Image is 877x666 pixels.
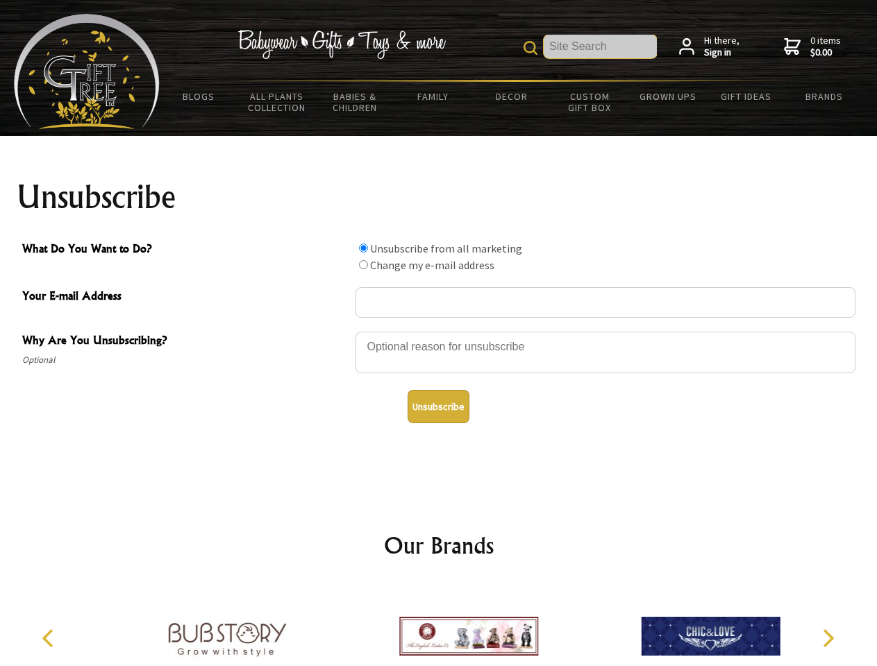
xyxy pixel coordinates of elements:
[356,287,855,318] input: Your E-mail Address
[544,35,657,58] input: Site Search
[22,332,349,352] span: Why Are You Unsubscribing?
[704,35,740,59] span: Hi there,
[22,287,349,307] span: Your E-mail Address
[238,82,317,122] a: All Plants Collection
[35,623,65,654] button: Previous
[356,332,855,373] textarea: Why Are You Unsubscribing?
[17,180,861,214] h1: Unsubscribe
[408,390,469,423] button: Unsubscribe
[22,352,349,368] span: Optional
[679,35,740,59] a: Hi there,Sign in
[237,30,446,59] img: Babywear - Gifts - Toys & more
[704,46,740,59] strong: Sign in
[394,82,473,111] a: Family
[359,260,368,269] input: What Do You Want to Do?
[810,34,841,59] span: 0 items
[707,82,785,111] a: Gift Ideas
[785,82,864,111] a: Brands
[784,35,841,59] a: 0 items$0.00
[160,82,238,111] a: BLOGS
[316,82,394,122] a: Babies & Children
[14,14,160,129] img: Babyware - Gifts - Toys and more...
[524,41,537,55] img: product search
[22,240,349,260] span: What Do You Want to Do?
[370,258,494,272] label: Change my e-mail address
[810,46,841,59] strong: $0.00
[28,529,850,562] h2: Our Brands
[370,241,522,255] label: Unsubscribe from all marketing
[628,82,707,111] a: Grown Ups
[472,82,551,111] a: Decor
[551,82,629,122] a: Custom Gift Box
[812,623,843,654] button: Next
[359,244,368,253] input: What Do You Want to Do?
